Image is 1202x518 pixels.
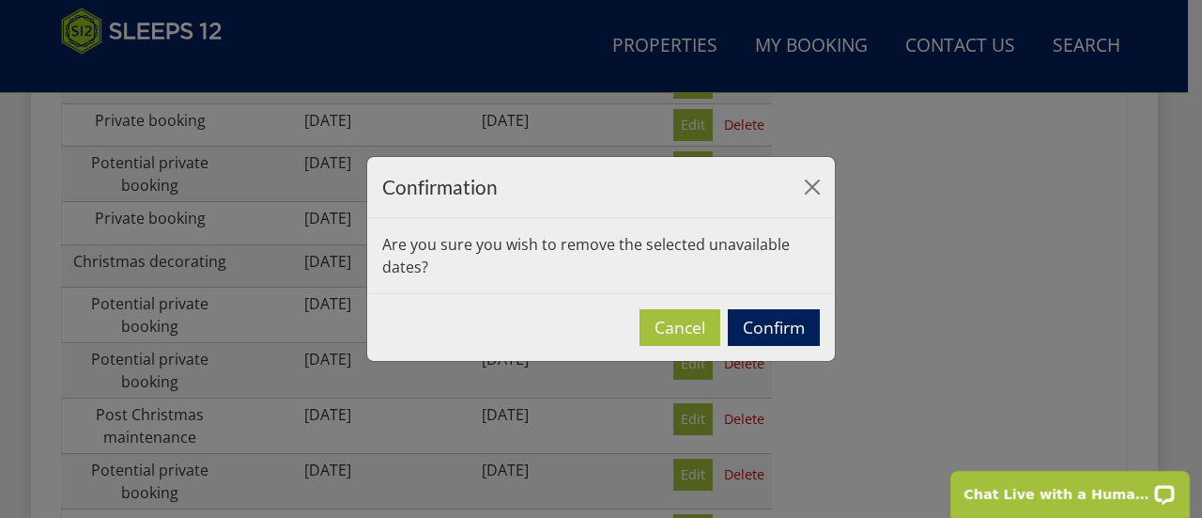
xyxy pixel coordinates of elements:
div: Are you sure you wish to remove the selected unavailable dates? [367,218,835,293]
button: Cancel [640,309,720,346]
h4: Confirmation [382,172,498,201]
iframe: LiveChat chat widget [938,459,1202,518]
button: Close [797,172,827,202]
button: Confirm [728,309,820,346]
